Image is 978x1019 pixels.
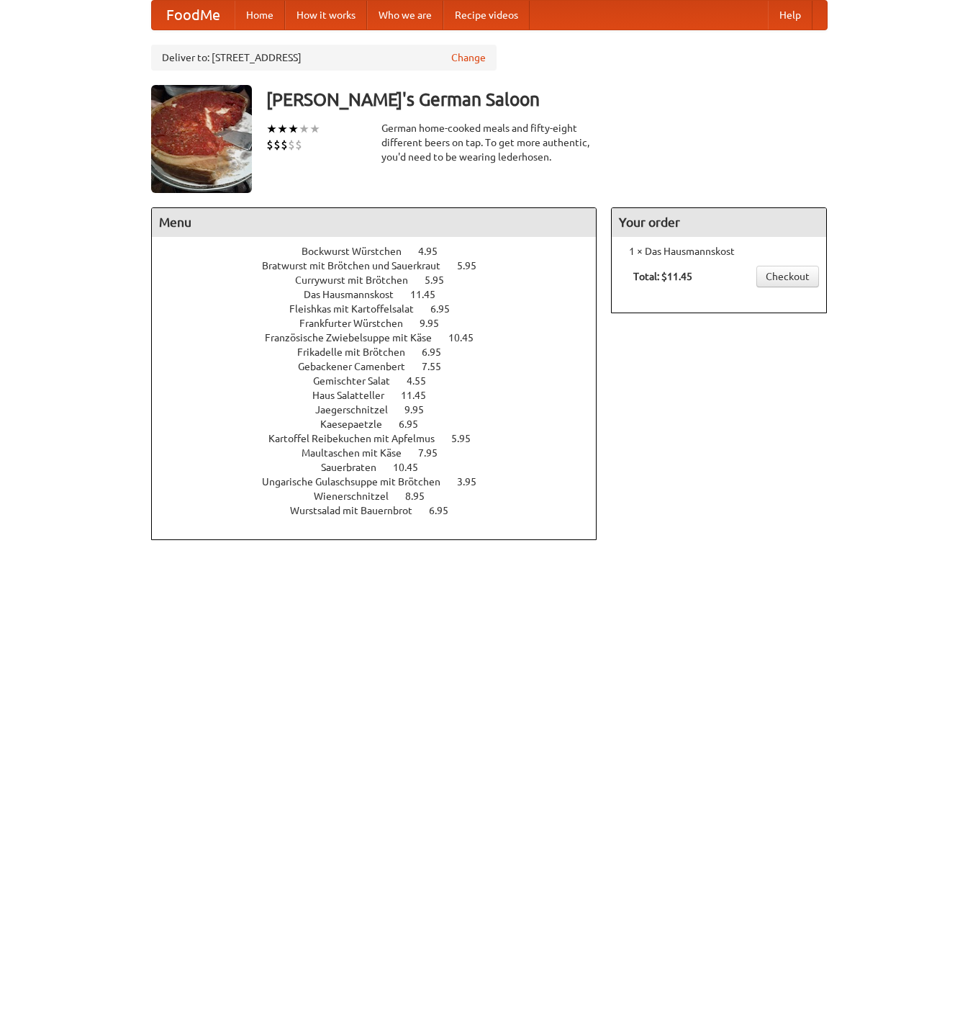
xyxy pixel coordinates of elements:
a: Ungarische Gulaschsuppe mit Brötchen 3.95 [262,476,503,488]
span: 7.95 [418,447,452,459]
a: Gebackener Camenbert 7.55 [298,361,468,372]
li: ★ [266,121,277,137]
li: $ [273,137,281,153]
a: Help [768,1,812,30]
span: Sauerbraten [321,462,391,473]
span: Gebackener Camenbert [298,361,420,372]
a: Bockwurst Würstchen 4.95 [302,246,464,257]
a: Change [451,50,486,65]
span: 4.55 [407,375,440,387]
li: $ [295,137,302,153]
a: Kartoffel Reibekuchen mit Apfelmus 5.95 [268,433,497,444]
li: 1 × Das Hausmannskost [619,244,819,259]
span: Wurstsalad mit Bauernbrot [290,505,427,516]
a: Jaegerschnitzel 9.95 [315,404,450,416]
a: Who we are [367,1,443,30]
span: Currywurst mit Brötchen [295,274,422,286]
a: Recipe videos [443,1,530,30]
a: Kaesepaetzle 6.95 [320,418,445,430]
span: Das Hausmannskost [304,289,408,300]
span: 5.95 [457,260,491,271]
span: Gemischter Salat [313,375,404,387]
a: FoodMe [152,1,235,30]
span: 6.95 [422,346,456,358]
a: Wienerschnitzel 8.95 [314,490,451,502]
img: angular.jpg [151,85,252,193]
span: 3.95 [457,476,491,488]
span: Fleishkas mit Kartoffelsalat [289,303,428,315]
li: ★ [288,121,299,137]
li: ★ [309,121,320,137]
a: Haus Salatteller 11.45 [312,390,453,401]
span: Jaegerschnitzel [315,404,402,416]
li: $ [288,137,295,153]
a: Checkout [756,266,819,287]
span: Bockwurst Würstchen [302,246,416,257]
a: Sauerbraten 10.45 [321,462,445,473]
div: Deliver to: [STREET_ADDRESS] [151,45,497,71]
span: 10.45 [393,462,433,473]
span: 10.45 [448,332,488,344]
h3: [PERSON_NAME]'s German Saloon [266,85,828,114]
span: Wienerschnitzel [314,490,403,502]
a: Frankfurter Würstchen 9.95 [299,318,466,329]
span: Französische Zwiebelsuppe mit Käse [265,332,446,344]
a: Home [235,1,285,30]
span: 9.95 [420,318,453,329]
h4: Menu [152,208,597,237]
h4: Your order [612,208,826,237]
span: Frankfurter Würstchen [299,318,417,329]
a: Currywurst mit Brötchen 5.95 [295,274,471,286]
span: 5.95 [425,274,458,286]
a: Fleishkas mit Kartoffelsalat 6.95 [289,303,476,315]
li: $ [281,137,288,153]
a: Französische Zwiebelsuppe mit Käse 10.45 [265,332,500,344]
li: ★ [299,121,309,137]
li: ★ [277,121,288,137]
span: 6.95 [399,418,433,430]
span: 8.95 [405,490,439,502]
a: Gemischter Salat 4.55 [313,375,453,387]
span: 9.95 [404,404,438,416]
span: Ungarische Gulaschsuppe mit Brötchen [262,476,455,488]
b: Total: $11.45 [633,271,692,282]
span: Maultaschen mit Käse [302,447,416,459]
span: 4.95 [418,246,452,257]
span: Kaesepaetzle [320,418,397,430]
a: Frikadelle mit Brötchen 6.95 [297,346,468,358]
a: Wurstsalad mit Bauernbrot 6.95 [290,505,475,516]
span: Kartoffel Reibekuchen mit Apfelmus [268,433,449,444]
a: Maultaschen mit Käse 7.95 [302,447,464,459]
span: 6.95 [429,505,463,516]
a: Das Hausmannskost 11.45 [304,289,462,300]
span: 6.95 [430,303,464,315]
span: Bratwurst mit Brötchen und Sauerkraut [262,260,455,271]
a: Bratwurst mit Brötchen und Sauerkraut 5.95 [262,260,503,271]
span: Haus Salatteller [312,390,399,401]
span: 5.95 [451,433,485,444]
span: 11.45 [410,289,450,300]
span: 11.45 [401,390,440,401]
span: 7.55 [422,361,456,372]
a: How it works [285,1,367,30]
li: $ [266,137,273,153]
div: German home-cooked meals and fifty-eight different beers on tap. To get more authentic, you'd nee... [381,121,597,164]
span: Frikadelle mit Brötchen [297,346,420,358]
